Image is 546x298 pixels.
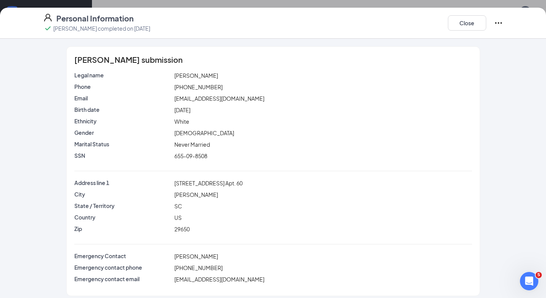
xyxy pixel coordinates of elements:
span: 5 [536,272,542,278]
svg: Checkmark [43,24,52,33]
svg: User [43,13,52,22]
span: [STREET_ADDRESS] Apt. 60 [174,180,243,187]
span: 29650 [174,226,190,233]
p: Legal name [74,71,172,79]
span: [DEMOGRAPHIC_DATA] [174,129,234,136]
span: [EMAIL_ADDRESS][DOMAIN_NAME] [174,276,264,283]
p: Birth date [74,106,172,113]
span: [DATE] [174,106,190,113]
p: [PERSON_NAME] completed on [DATE] [53,25,150,32]
p: Marital Status [74,140,172,148]
p: Emergency Contact [74,252,172,260]
span: Never Married [174,141,210,148]
p: Phone [74,83,172,90]
p: State / Territory [74,202,172,210]
span: [PHONE_NUMBER] [174,264,223,271]
span: SC [174,203,182,210]
span: [EMAIL_ADDRESS][DOMAIN_NAME] [174,95,264,102]
span: US [174,214,182,221]
p: Address line 1 [74,179,172,187]
p: SSN [74,152,172,159]
p: Email [74,94,172,102]
p: Zip [74,225,172,233]
span: [PERSON_NAME] [174,191,218,198]
p: City [74,190,172,198]
p: Ethnicity [74,117,172,125]
p: Country [74,213,172,221]
p: Emergency contact phone [74,264,172,271]
iframe: Intercom live chat [520,272,538,290]
span: [PHONE_NUMBER] [174,84,223,90]
p: Gender [74,129,172,136]
p: Emergency contact email [74,275,172,283]
span: White [174,118,189,125]
span: [PERSON_NAME] submission [74,56,183,64]
button: Close [448,15,486,31]
span: [PERSON_NAME] [174,72,218,79]
span: [PERSON_NAME] [174,253,218,260]
svg: Ellipses [494,18,503,28]
h4: Personal Information [56,13,134,24]
span: 655-09-8508 [174,152,207,159]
